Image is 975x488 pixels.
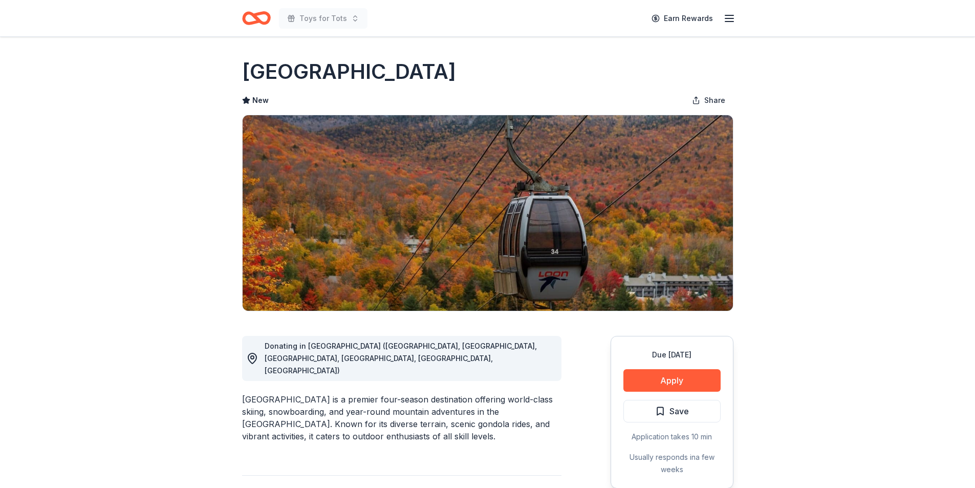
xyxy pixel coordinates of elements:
span: Toys for Tots [299,12,347,25]
span: New [252,94,269,107]
div: Due [DATE] [623,349,721,361]
h1: [GEOGRAPHIC_DATA] [242,57,456,86]
div: Application takes 10 min [623,431,721,443]
div: Usually responds in a few weeks [623,451,721,476]
div: [GEOGRAPHIC_DATA] is a premier four-season destination offering world-class skiing, snowboarding,... [242,393,561,442]
span: Save [669,405,689,418]
button: Toys for Tots [279,8,367,29]
button: Apply [623,369,721,392]
button: Save [623,400,721,422]
img: Image for Loon Mountain Resort [243,115,733,311]
a: Earn Rewards [645,9,719,28]
a: Home [242,6,271,30]
span: Donating in [GEOGRAPHIC_DATA] ([GEOGRAPHIC_DATA], [GEOGRAPHIC_DATA], [GEOGRAPHIC_DATA], [GEOGRAPH... [265,342,537,375]
button: Share [684,90,733,111]
span: Share [704,94,725,107]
